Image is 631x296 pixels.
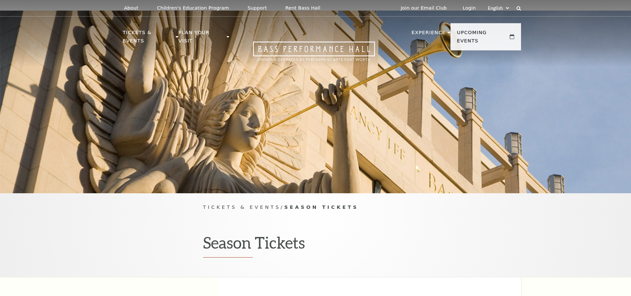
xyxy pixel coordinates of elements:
p: Upcoming Events [457,29,508,49]
p: Plan Your Visit [179,29,225,49]
p: Experience [411,29,446,40]
span: Tickets & Events [203,204,281,210]
h1: Season Tickets [203,233,428,258]
p: / [203,203,428,211]
p: About [124,5,138,11]
p: Support [248,5,267,11]
p: Rent Bass Hall [286,5,321,11]
select: Select: [487,5,510,11]
p: Tickets & Events [123,29,174,49]
span: Season Tickets [284,204,358,210]
p: Children's Education Program [157,5,229,11]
